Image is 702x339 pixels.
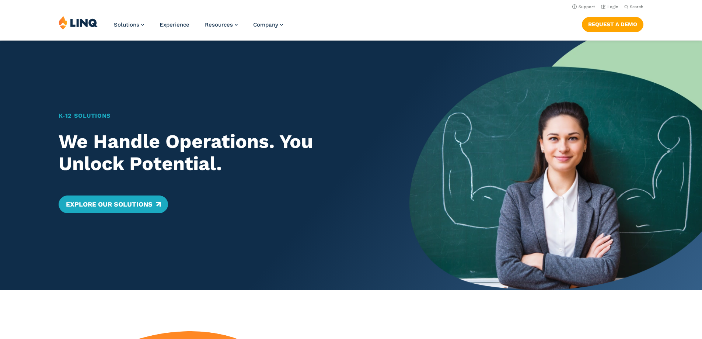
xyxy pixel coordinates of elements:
a: Company [253,21,283,28]
a: Resources [205,21,238,28]
a: Solutions [114,21,144,28]
h1: K‑12 Solutions [59,111,381,120]
img: Home Banner [409,41,702,290]
a: Support [572,4,595,9]
a: Experience [160,21,189,28]
span: Solutions [114,21,139,28]
span: Resources [205,21,233,28]
nav: Button Navigation [582,15,643,32]
a: Explore Our Solutions [59,196,168,213]
a: Login [601,4,618,9]
span: Search [630,4,643,9]
button: Open Search Bar [624,4,643,10]
img: LINQ | K‑12 Software [59,15,98,30]
h2: We Handle Operations. You Unlock Potential. [59,131,381,175]
a: Request a Demo [582,17,643,32]
nav: Primary Navigation [114,15,283,40]
span: Company [253,21,278,28]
